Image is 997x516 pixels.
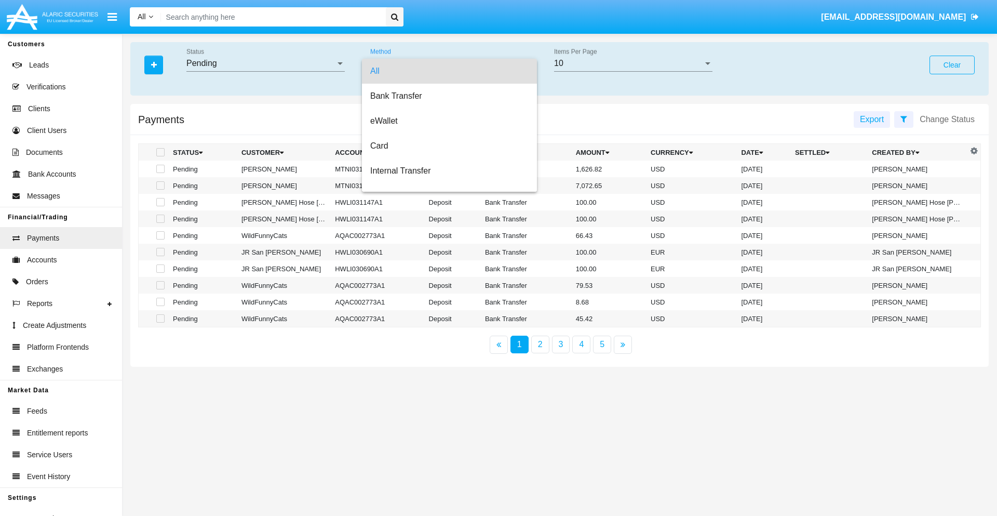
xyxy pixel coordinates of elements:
span: Card [370,134,529,158]
span: Adjustment [370,183,529,208]
span: eWallet [370,109,529,134]
span: Internal Transfer [370,158,529,183]
span: All [370,59,529,84]
span: Bank Transfer [370,84,529,109]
